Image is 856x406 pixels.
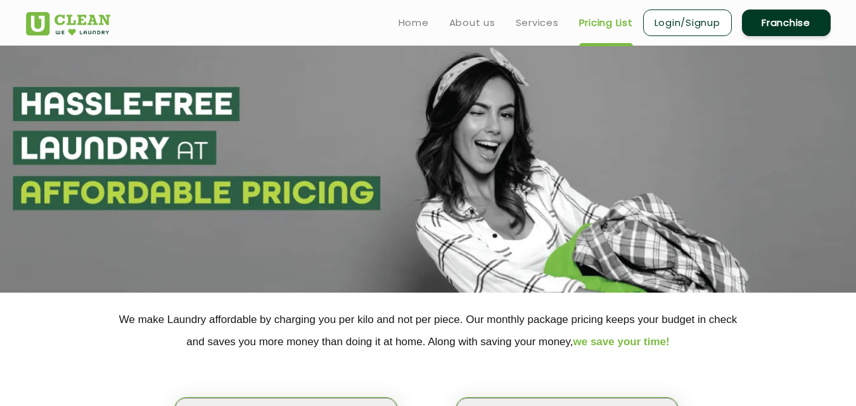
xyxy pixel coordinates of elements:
a: Services [516,15,559,30]
span: we save your time! [573,336,670,348]
a: Login/Signup [643,10,732,36]
a: Pricing List [579,15,633,30]
a: Home [399,15,429,30]
a: Franchise [742,10,831,36]
a: About us [449,15,495,30]
img: UClean Laundry and Dry Cleaning [26,12,110,35]
p: We make Laundry affordable by charging you per kilo and not per piece. Our monthly package pricin... [26,308,831,353]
